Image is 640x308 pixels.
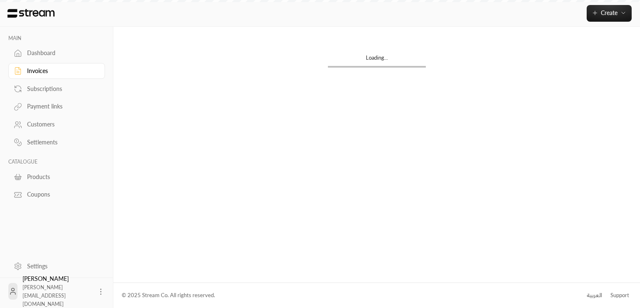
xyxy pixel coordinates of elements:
[8,187,105,203] a: Coupons
[8,258,105,274] a: Settings
[7,9,55,18] img: Logo
[8,81,105,97] a: Subscriptions
[601,9,617,16] span: Create
[8,159,105,165] p: CATALOGUE
[27,173,95,181] div: Products
[8,63,105,79] a: Invoices
[8,35,105,42] p: MAIN
[8,98,105,115] a: Payment links
[27,138,95,146] div: Settlements
[8,134,105,151] a: Settlements
[328,54,426,66] div: Loading...
[27,67,95,75] div: Invoices
[8,169,105,185] a: Products
[587,291,602,300] div: العربية
[122,291,215,300] div: © 2025 Stream Co. All rights reserved.
[607,288,632,303] a: Support
[27,102,95,111] div: Payment links
[27,262,95,270] div: Settings
[27,120,95,129] div: Customers
[587,5,632,22] button: Create
[8,116,105,133] a: Customers
[27,49,95,57] div: Dashboard
[8,45,105,61] a: Dashboard
[27,190,95,199] div: Coupons
[27,85,95,93] div: Subscriptions
[22,284,66,307] span: [PERSON_NAME][EMAIL_ADDRESS][DOMAIN_NAME]
[22,275,92,308] div: [PERSON_NAME]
